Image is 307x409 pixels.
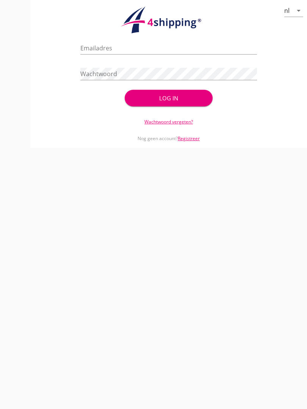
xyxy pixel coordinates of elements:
a: Registreer [178,135,200,142]
button: Log in [125,90,213,106]
i: arrow_drop_down [294,6,303,15]
img: logo.1f945f1d.svg [119,6,218,34]
input: Emailadres [80,42,257,54]
a: Wachtwoord vergeten? [144,119,193,125]
div: Log in [137,94,201,103]
div: nl [284,7,290,14]
div: Nog geen account? [80,125,257,142]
